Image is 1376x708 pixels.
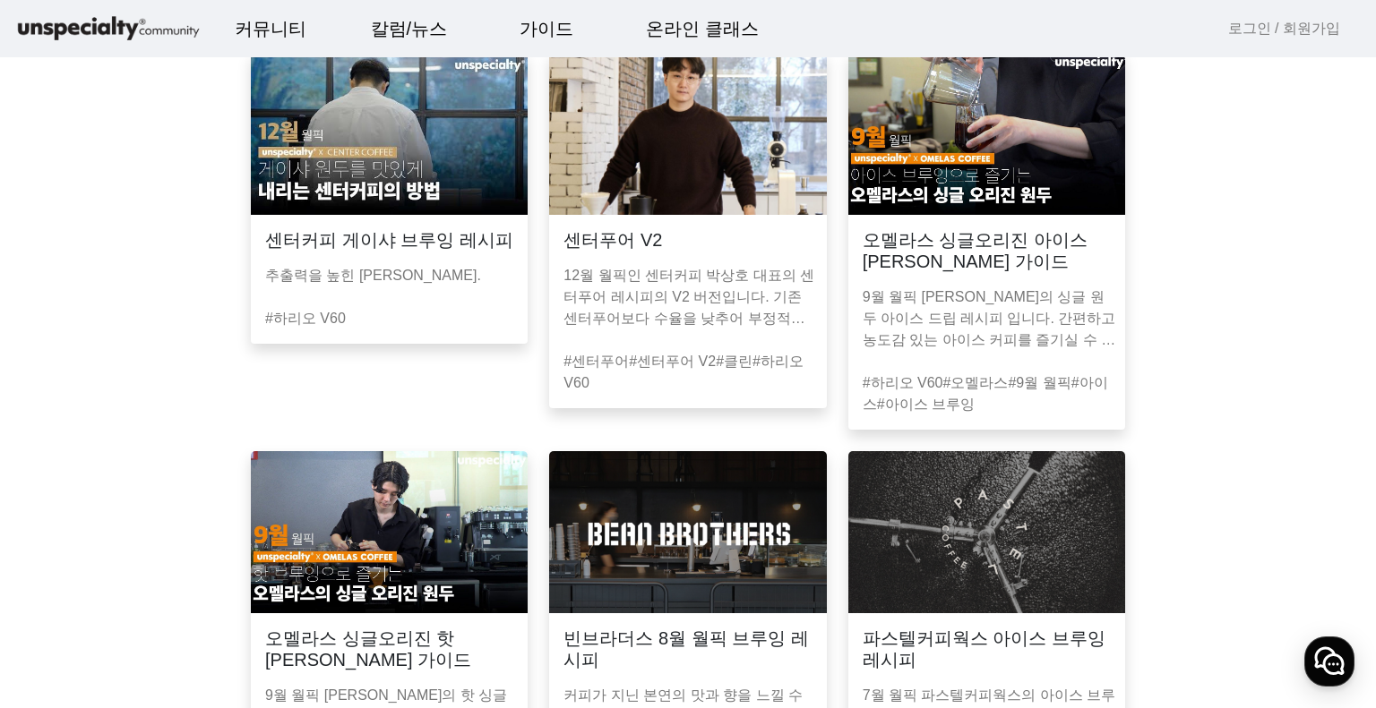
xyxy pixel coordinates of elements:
a: #센터푸어 V2 [629,354,716,369]
a: #9월 월픽 [1008,375,1071,390]
a: 오멜라스 싱글오리진 아이스 [PERSON_NAME] 가이드9월 월픽 [PERSON_NAME]의 싱글 원두 아이스 드립 레시피 입니다. 간편하고 농도감 있는 아이스 커피를 즐기... [838,53,1136,430]
a: 설정 [231,559,344,604]
a: #하리오 V60 [265,311,346,326]
p: 9월 월픽 [PERSON_NAME]의 싱글 원두 아이스 드립 레시피 입니다. 간편하고 농도감 있는 아이스 커피를 즐기실 수 있습니다. [863,286,1118,351]
h3: 오멜라스 싱글오리진 아이스 [PERSON_NAME] 가이드 [863,229,1111,272]
a: 커뮤니티 [220,4,321,53]
a: 센터푸어 V212월 월픽인 센터커피 박상호 대표의 센터푸어 레시피의 V2 버전입니다. 기존 센터푸어보다 수율을 낮추어 부정적인 맛이 억제되었습니다.#센터푸어#센터푸어 V2#클... [538,53,837,430]
a: #아이스 [863,375,1108,412]
h3: 파스텔커피웍스 아이스 브루잉 레시피 [863,627,1111,670]
h3: 센터푸어 V2 [563,229,662,251]
h3: 오멜라스 싱글오리진 핫 [PERSON_NAME] 가이드 [265,627,513,670]
a: #센터푸어 [563,354,629,369]
p: 추출력을 높힌 [PERSON_NAME]. [265,265,520,286]
a: #아이스 브루잉 [877,397,975,412]
a: 가이드 [505,4,588,53]
span: 대화 [164,587,185,601]
a: #오멜라스 [942,375,1008,390]
a: 로그인 / 회원가입 [1228,18,1340,39]
a: 대화 [118,559,231,604]
a: 홈 [5,559,118,604]
a: 칼럼/뉴스 [357,4,462,53]
a: #하리오 V60 [863,375,943,390]
span: 설정 [277,586,298,601]
a: #클린 [716,354,752,369]
a: #하리오 V60 [563,354,804,390]
h3: 빈브라더스 8월 월픽 브루잉 레시피 [563,627,812,670]
span: 홈 [56,586,67,601]
p: 12월 월픽인 센터커피 박상호 대표의 센터푸어 레시피의 V2 버전입니다. 기존 센터푸어보다 수율을 낮추어 부정적인 맛이 억제되었습니다. [563,265,819,329]
img: logo [14,13,202,45]
a: 온라인 클래스 [632,4,773,53]
a: 센터커피 게이샤 브루잉 레시피추출력을 높힌 [PERSON_NAME].#하리오 V60 [240,53,538,430]
h3: 센터커피 게이샤 브루잉 레시피 [265,229,513,251]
